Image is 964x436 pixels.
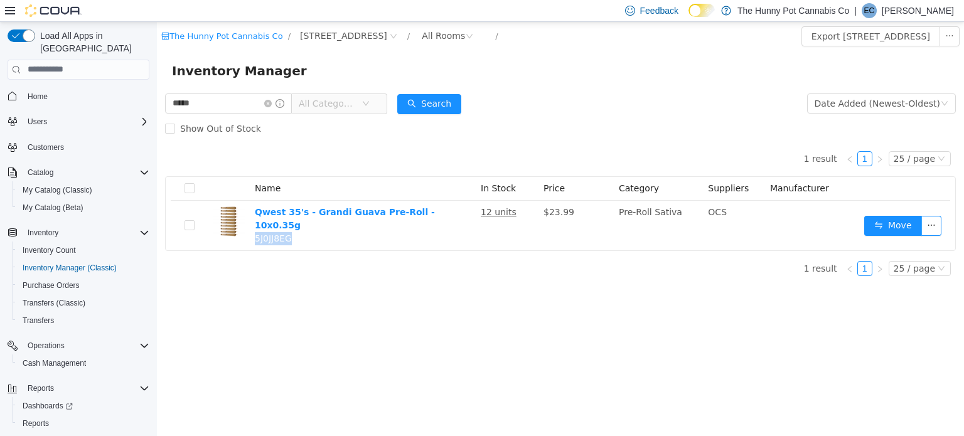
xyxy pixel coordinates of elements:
[551,161,592,171] span: Suppliers
[23,225,149,240] span: Inventory
[737,3,849,18] p: The Hunny Pot Cannabis Co
[28,228,58,238] span: Inventory
[864,3,875,18] span: EC
[23,89,53,104] a: Home
[23,203,83,213] span: My Catalog (Beta)
[18,200,88,215] a: My Catalog (Beta)
[23,114,149,129] span: Users
[13,397,154,415] a: Dashboards
[18,416,54,431] a: Reports
[13,312,154,329] button: Transfers
[28,117,47,127] span: Users
[18,356,149,371] span: Cash Management
[18,243,81,258] a: Inventory Count
[18,313,149,328] span: Transfers
[23,245,76,255] span: Inventory Count
[23,114,52,129] button: Users
[23,338,70,353] button: Operations
[689,134,697,141] i: icon: left
[457,179,546,228] td: Pre-Roll Sativa
[715,129,731,144] li: Next Page
[23,140,69,155] a: Customers
[131,9,134,19] span: /
[13,259,154,277] button: Inventory Manager (Classic)
[18,183,97,198] a: My Catalog (Classic)
[23,139,149,155] span: Customers
[707,194,765,214] button: icon: swapMove
[205,78,213,87] i: icon: down
[862,3,877,18] div: Emily Cosby
[18,260,122,275] a: Inventory Manager (Classic)
[13,415,154,432] button: Reports
[23,165,149,180] span: Catalog
[3,87,154,105] button: Home
[18,398,149,413] span: Dashboards
[13,181,154,199] button: My Catalog (Classic)
[240,72,304,92] button: icon: searchSearch
[23,316,54,326] span: Transfers
[551,185,570,195] span: OCS
[719,243,727,251] i: icon: right
[688,4,715,17] input: Dark Mode
[3,380,154,397] button: Reports
[250,9,253,19] span: /
[3,337,154,354] button: Operations
[640,4,678,17] span: Feedback
[3,164,154,181] button: Catalog
[18,416,149,431] span: Reports
[28,167,53,178] span: Catalog
[462,161,502,171] span: Category
[265,4,308,23] div: All Rooms
[715,239,731,254] li: Next Page
[685,129,700,144] li: Previous Page
[882,3,954,18] p: [PERSON_NAME]
[688,17,689,18] span: Dark Mode
[23,225,63,240] button: Inventory
[56,184,88,215] img: Qwest 35's - Grandi Guava Pre-Roll - 10x0.35g hero shot
[3,113,154,130] button: Users
[18,243,149,258] span: Inventory Count
[23,280,80,290] span: Purchase Orders
[647,239,680,254] li: 1 result
[387,185,417,195] span: $23.99
[719,134,727,141] i: icon: right
[28,383,54,393] span: Reports
[387,161,408,171] span: Price
[338,9,341,19] span: /
[613,161,672,171] span: Manufacturer
[18,102,109,112] span: Show Out of Stock
[3,138,154,156] button: Customers
[35,29,149,55] span: Load All Apps in [GEOGRAPHIC_DATA]
[701,240,715,253] a: 1
[4,9,126,19] a: icon: shopThe Hunny Pot Cannabis Co
[98,161,124,171] span: Name
[143,7,230,21] span: 334 Wellington Rd
[23,88,149,104] span: Home
[28,142,64,152] span: Customers
[647,129,680,144] li: 1 result
[98,185,278,208] a: Qwest 35's - Grandi Guava Pre-Roll - 10x0.35g
[18,295,149,311] span: Transfers (Classic)
[781,133,788,142] i: icon: down
[737,130,778,144] div: 25 / page
[700,239,715,254] li: 1
[645,4,783,24] button: Export [STREET_ADDRESS]
[13,294,154,312] button: Transfers (Classic)
[13,242,154,259] button: Inventory Count
[15,39,158,59] span: Inventory Manager
[324,161,359,171] span: In Stock
[689,243,697,251] i: icon: left
[23,381,59,396] button: Reports
[23,358,86,368] span: Cash Management
[23,185,92,195] span: My Catalog (Classic)
[28,92,48,102] span: Home
[142,75,199,88] span: All Categories
[18,278,85,293] a: Purchase Orders
[23,263,117,273] span: Inventory Manager (Classic)
[13,354,154,372] button: Cash Management
[658,72,783,91] div: Date Added (Newest-Oldest)
[18,200,149,215] span: My Catalog (Beta)
[737,240,778,253] div: 25 / page
[685,239,700,254] li: Previous Page
[324,185,360,195] u: 12 units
